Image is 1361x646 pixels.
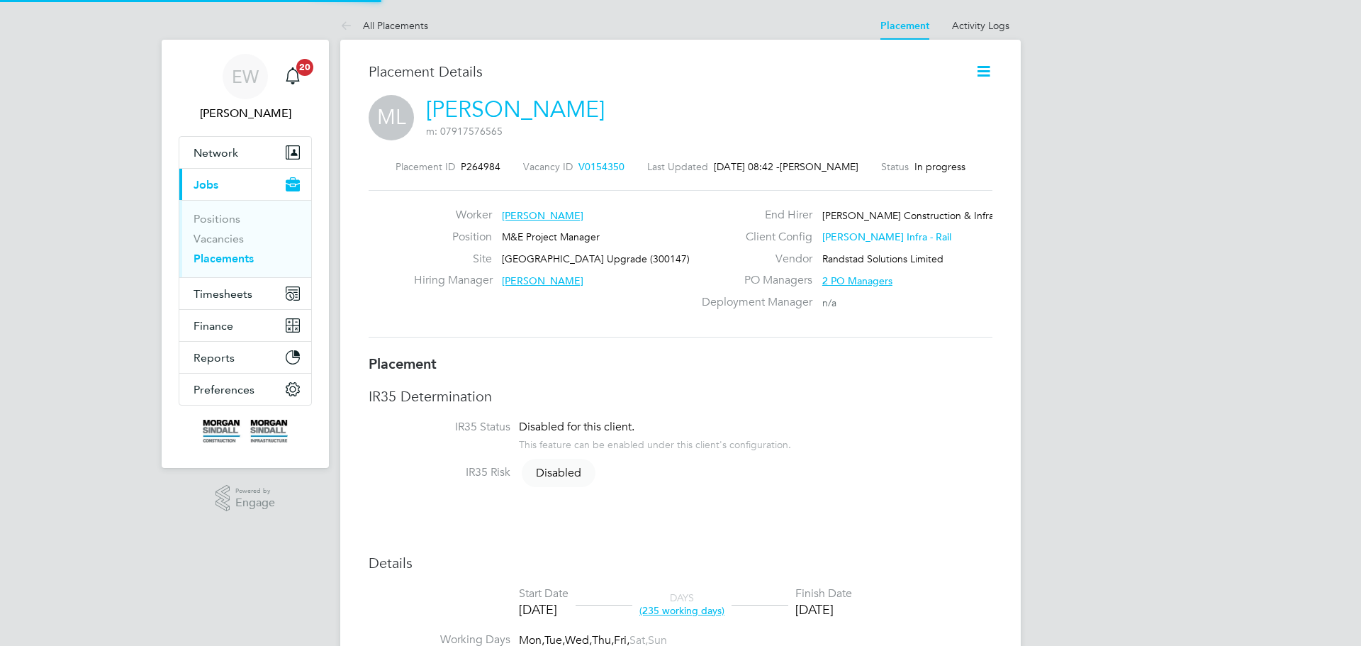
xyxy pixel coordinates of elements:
label: IR35 Risk [369,465,510,480]
span: [PERSON_NAME] [502,274,583,287]
label: Site [414,252,492,267]
span: P264984 [461,160,500,173]
span: 20 [296,59,313,76]
nav: Main navigation [162,40,329,468]
div: Jobs [179,200,311,277]
a: Powered byEngage [215,485,276,512]
span: ML [369,95,414,140]
button: Jobs [179,169,311,200]
span: [PERSON_NAME] [502,209,583,222]
span: Network [194,146,238,160]
div: Finish Date [795,586,852,601]
label: Position [414,230,492,245]
span: V0154350 [578,160,625,173]
span: Jobs [194,178,218,191]
a: Placements [194,252,254,265]
span: Engage [235,497,275,509]
h3: IR35 Determination [369,387,992,406]
h3: Details [369,554,992,572]
label: PO Managers [693,273,812,288]
span: m: 07917576565 [426,125,503,138]
span: [DATE] 08:42 - [714,160,780,173]
span: (235 working days) [639,604,724,617]
label: IR35 Status [369,420,510,435]
button: Reports [179,342,311,373]
button: Finance [179,310,311,341]
div: [DATE] [519,601,569,618]
label: Last Updated [647,160,708,173]
a: All Placements [340,19,428,32]
img: morgansindall-logo-retina.png [203,420,288,442]
button: Network [179,137,311,168]
span: Disabled for this client. [519,420,634,434]
label: Placement ID [396,160,455,173]
span: Emma Wells [179,105,312,122]
label: Hiring Manager [414,273,492,288]
label: End Hirer [693,208,812,223]
span: [PERSON_NAME] Construction & Infrast… [822,209,1012,222]
span: [PERSON_NAME] [780,160,858,173]
h3: Placement Details [369,62,953,81]
a: Vacancies [194,232,244,245]
span: Randstad Solutions Limited [822,252,943,265]
span: EW [232,67,259,86]
div: [DATE] [795,601,852,618]
a: 20 [279,54,307,99]
span: M&E Project Manager [502,230,600,243]
span: Timesheets [194,287,252,301]
div: DAYS [632,591,732,617]
label: Vendor [693,252,812,267]
div: Start Date [519,586,569,601]
a: Placement [880,20,929,32]
label: Vacancy ID [523,160,573,173]
span: Preferences [194,383,254,396]
label: Client Config [693,230,812,245]
a: Go to home page [179,420,312,442]
a: EW[PERSON_NAME] [179,54,312,122]
div: This feature can be enabled under this client's configuration. [519,435,791,451]
span: [GEOGRAPHIC_DATA] Upgrade (300147) [502,252,690,265]
span: Reports [194,351,235,364]
b: Placement [369,355,437,372]
span: [PERSON_NAME] Infra - Rail [822,230,951,243]
span: Finance [194,319,233,333]
a: Activity Logs [952,19,1009,32]
span: In progress [914,160,965,173]
span: Powered by [235,485,275,497]
a: Positions [194,212,240,225]
label: Status [881,160,909,173]
label: Deployment Manager [693,295,812,310]
span: 2 PO Managers [822,274,892,287]
a: [PERSON_NAME] [426,96,605,123]
span: Disabled [522,459,595,487]
span: n/a [822,296,836,309]
button: Timesheets [179,278,311,309]
label: Worker [414,208,492,223]
button: Preferences [179,374,311,405]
